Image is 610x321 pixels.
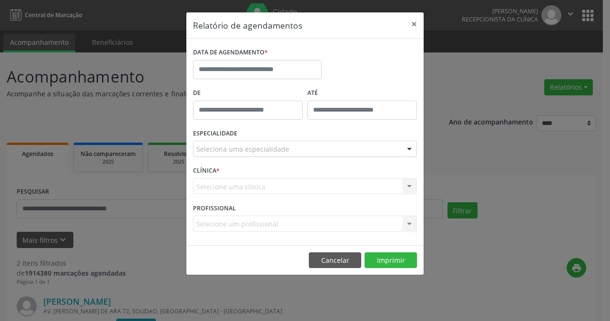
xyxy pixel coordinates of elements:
label: CLÍNICA [193,164,220,178]
button: Cancelar [309,252,361,269]
label: ESPECIALIDADE [193,126,237,141]
label: DATA DE AGENDAMENTO [193,45,268,60]
label: De [193,86,303,101]
button: Close [405,12,424,36]
label: PROFISSIONAL [193,201,236,216]
label: ATÉ [307,86,417,101]
h5: Relatório de agendamentos [193,19,302,31]
span: Seleciona uma especialidade [196,144,289,154]
button: Imprimir [365,252,417,269]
